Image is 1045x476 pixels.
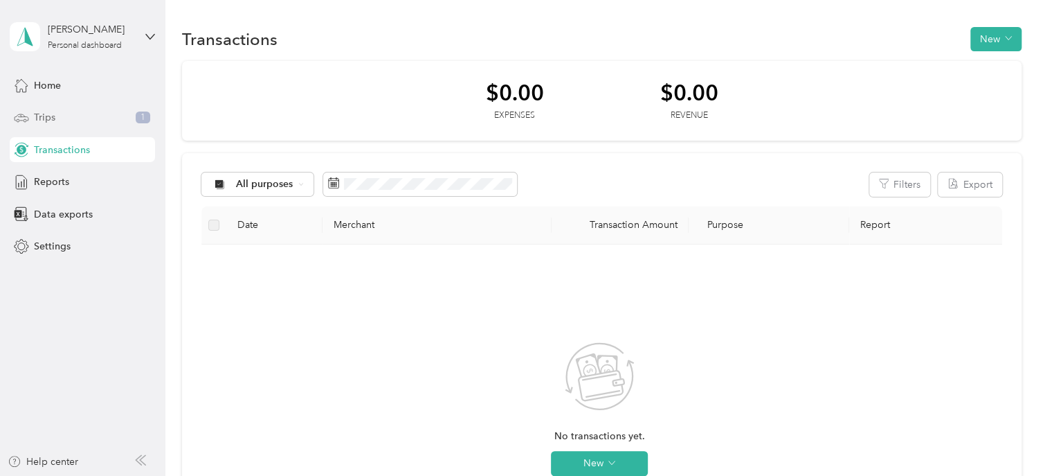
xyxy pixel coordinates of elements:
span: All purposes [236,179,293,189]
span: Purpose [700,219,743,231]
button: Help center [8,455,78,469]
div: Revenue [660,109,718,122]
span: Trips [34,110,55,125]
h1: Transactions [182,32,278,46]
button: Filters [869,173,930,197]
div: [PERSON_NAME] [48,22,134,37]
th: Merchant [322,206,552,245]
th: Date [226,206,322,245]
div: $0.00 [660,80,718,105]
span: Home [34,78,61,93]
th: Transaction Amount [552,206,689,245]
span: Settings [34,239,71,254]
div: Expenses [485,109,543,122]
button: New [551,451,648,476]
div: $0.00 [485,80,543,105]
span: Data exports [34,207,93,222]
iframe: Everlance-gr Chat Button Frame [967,398,1045,476]
span: Reports [34,175,69,189]
span: Transactions [34,143,90,157]
span: No transactions yet. [554,429,645,444]
button: New [970,27,1021,51]
th: Report [849,206,1002,245]
button: Export [938,173,1002,197]
span: 1 [136,112,150,124]
div: Personal dashboard [48,42,122,50]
